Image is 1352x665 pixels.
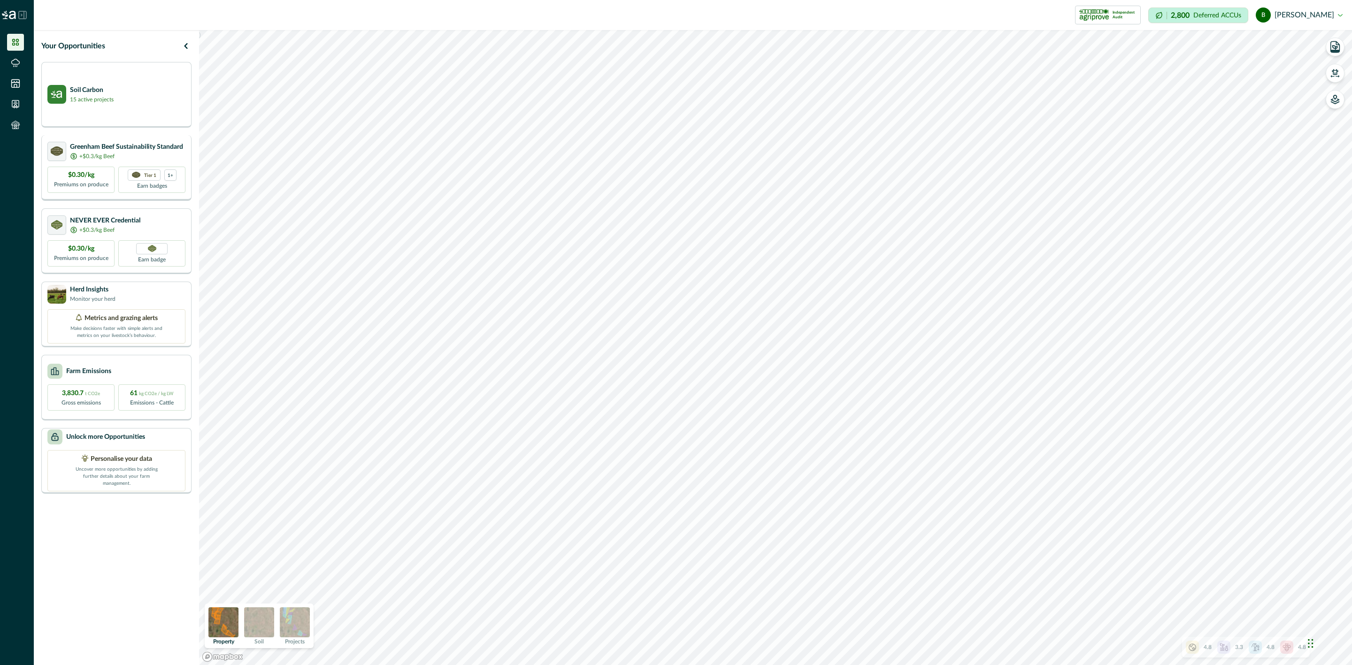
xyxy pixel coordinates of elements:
p: Soil Carbon [70,85,114,95]
img: soil preview [244,607,274,637]
p: $0.30/kg [68,244,94,254]
p: Farm Emissions [66,367,111,376]
p: Greenham Beef Sustainability Standard [70,142,183,152]
iframe: Chat Widget [1305,620,1352,665]
p: Tier 1 [144,172,156,178]
div: more credentials avaialble [164,169,177,181]
p: +$0.3/kg Beef [79,226,115,234]
p: 4.8 [1204,643,1212,651]
p: +$0.3/kg Beef [79,152,115,161]
a: Mapbox logo [202,651,243,662]
p: 2,800 [1171,12,1190,19]
p: Property [213,639,234,644]
p: Soil [254,639,264,644]
img: projects preview [280,607,310,637]
p: Uncover more opportunities by adding further details about your farm management. [69,464,163,487]
p: Herd Insights [70,285,115,295]
img: certification logo [132,172,140,178]
p: Earn badge [138,254,166,264]
div: Drag [1308,629,1314,657]
span: t CO2e [85,391,100,396]
p: 3.3 [1235,643,1243,651]
p: 15 active projects [70,95,114,104]
p: NEVER EVER Credential [70,216,140,226]
img: Logo [2,11,16,19]
p: Earn badges [137,181,167,190]
p: $0.30/kg [68,170,94,180]
p: Premiums on produce [54,254,108,262]
p: Deferred ACCUs [1193,12,1241,19]
img: certification logo [51,146,63,156]
p: Gross emissions [61,398,101,407]
p: 4.8 [1267,643,1275,651]
p: 3,830.7 [62,389,100,398]
p: Make decisions faster with simple alerts and metrics on your livestock’s behaviour. [69,323,163,339]
button: certification logoIndependent Audit [1075,6,1141,24]
p: Your Opportunities [41,40,105,52]
p: Unlock more Opportunities [66,432,145,442]
p: Monitor your herd [70,295,115,303]
img: certification logo [51,220,63,229]
p: Personalise your data [91,454,152,464]
p: 4.8 [1298,643,1306,651]
p: 1+ [168,172,173,178]
p: Independent Audit [1113,10,1137,20]
span: kg CO2e / kg LW [139,391,174,396]
img: certification logo [1079,8,1109,23]
p: Premiums on produce [54,180,108,189]
img: Greenham NEVER EVER certification badge [148,245,156,252]
img: property preview [208,607,238,637]
p: Metrics and grazing alerts [84,313,158,323]
p: Emissions - Cattle [130,398,174,407]
p: 61 [130,389,174,398]
button: bob marcus [PERSON_NAME] [1256,4,1343,26]
p: Projects [285,639,305,644]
